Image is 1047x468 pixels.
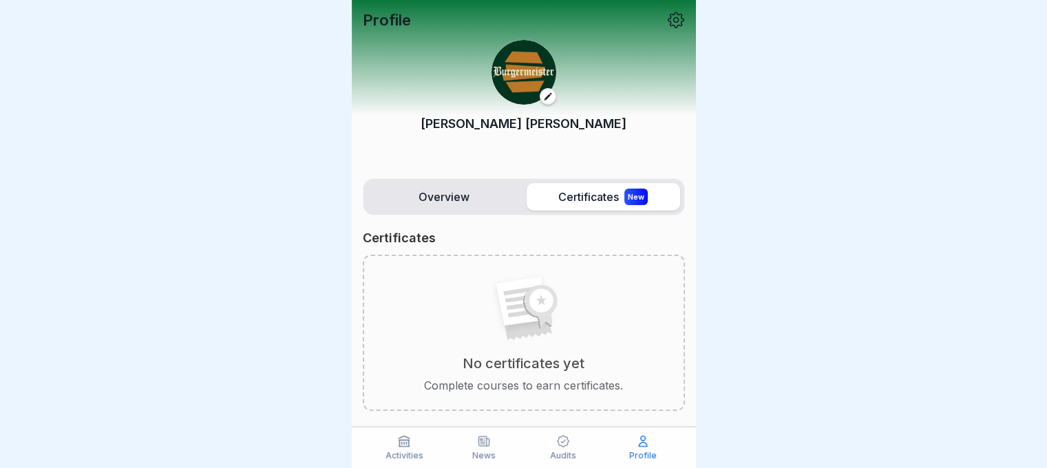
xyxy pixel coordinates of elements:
label: Certificates [527,183,680,211]
div: New [624,189,648,205]
p: Profile [629,451,657,460]
p: Audits [550,451,576,460]
p: [PERSON_NAME] [PERSON_NAME] [421,114,626,133]
p: Complete courses to earn certificates. [424,378,623,393]
label: Overview [368,183,521,211]
p: News [472,451,496,460]
p: No certificates yet [463,354,584,372]
img: vi4xj1rh7o2tnjevi8opufjs.png [491,40,556,105]
p: Activities [385,451,423,460]
p: Profile [363,11,411,29]
p: Certificates [363,230,436,246]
